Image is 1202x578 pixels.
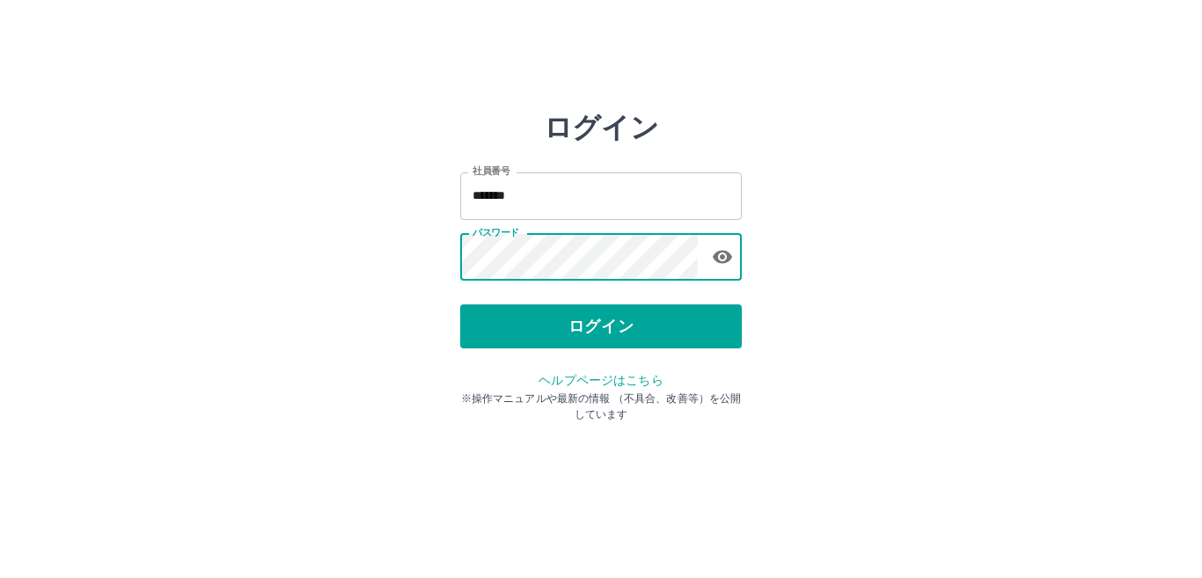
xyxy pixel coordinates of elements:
[460,304,742,348] button: ログイン
[460,391,742,422] p: ※操作マニュアルや最新の情報 （不具合、改善等）を公開しています
[539,373,663,387] a: ヘルプページはこちら
[473,226,519,239] label: パスワード
[544,111,659,144] h2: ログイン
[473,165,509,178] label: 社員番号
